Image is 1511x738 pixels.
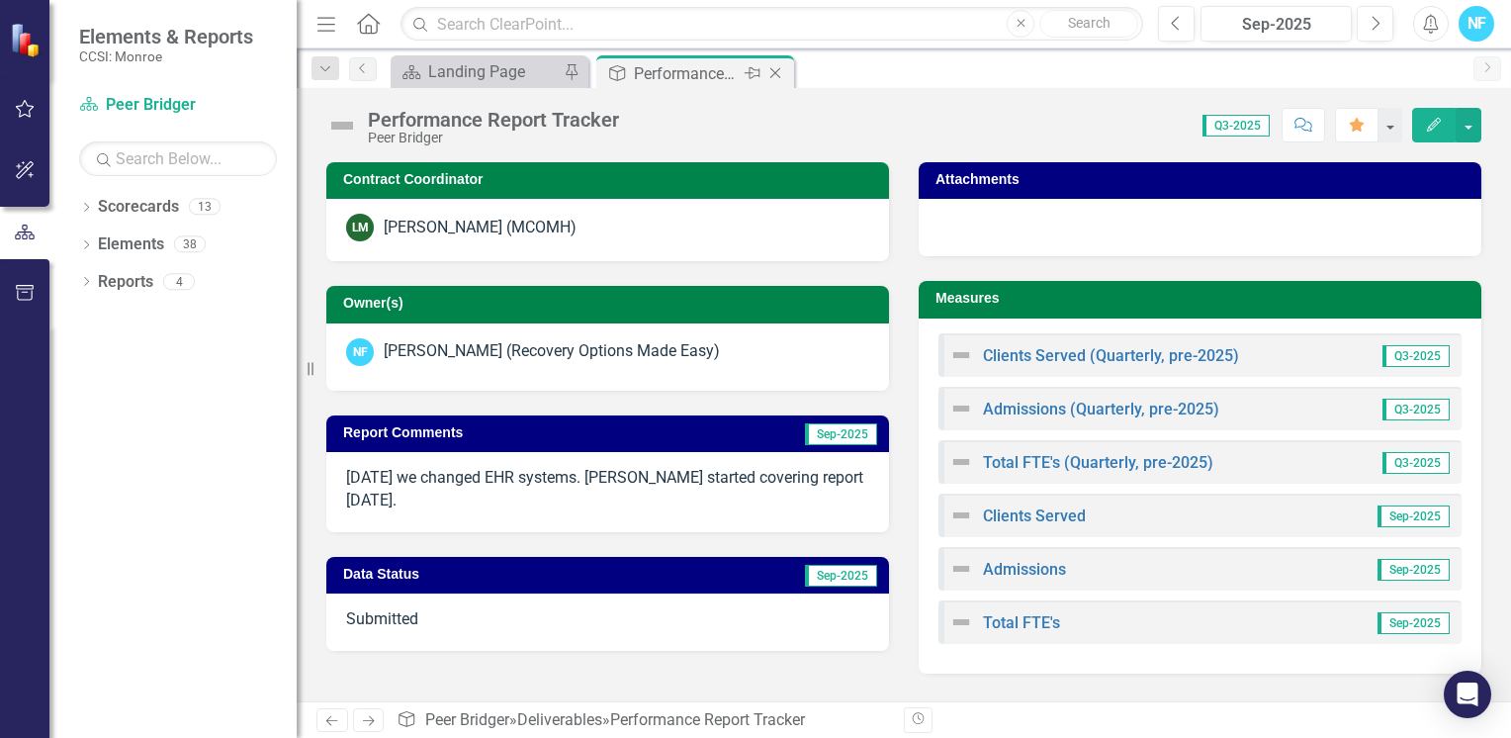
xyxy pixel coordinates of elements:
input: Search Below... [79,141,277,176]
img: Not Defined [949,610,973,634]
img: Not Defined [949,343,973,367]
span: Q3-2025 [1382,452,1450,474]
span: Submitted [346,609,418,628]
a: Scorecards [98,196,179,219]
div: Performance Report Tracker [610,710,805,729]
a: Total FTE's (Quarterly, pre-2025) [983,453,1213,472]
a: Landing Page [396,59,559,84]
a: Elements [98,233,164,256]
span: Elements & Reports [79,25,253,48]
a: Clients Served [983,507,1086,525]
button: Sep-2025 [1200,6,1352,42]
a: Admissions [983,560,1066,579]
img: Not Defined [949,504,973,527]
h3: Attachments [935,172,1471,187]
a: Reports [98,271,153,294]
img: Not Defined [949,397,973,420]
span: Sep-2025 [1378,506,1450,527]
span: Sep-2025 [805,423,877,445]
img: Not Defined [949,450,973,474]
span: Search [1068,15,1111,31]
h3: Report Comments [343,425,674,440]
button: NF [1459,6,1494,42]
span: Q3-2025 [1202,115,1270,137]
a: Peer Bridger [79,94,277,117]
span: Sep-2025 [1378,612,1450,634]
input: Search ClearPoint... [400,7,1143,42]
div: 4 [163,273,195,290]
div: Landing Page [428,59,559,84]
img: Not Defined [326,110,358,141]
span: Q3-2025 [1382,399,1450,420]
div: NF [346,338,374,366]
a: Peer Bridger [425,710,509,729]
h3: Measures [935,291,1471,306]
div: 38 [174,236,206,253]
div: Performance Report Tracker [368,109,619,131]
img: Not Defined [949,557,973,581]
div: » » [397,709,889,732]
div: 13 [189,199,221,216]
small: CCSI: Monroe [79,48,253,64]
h3: Owner(s) [343,296,879,311]
a: Admissions (Quarterly, pre-2025) [983,400,1219,418]
div: Sep-2025 [1207,13,1345,37]
span: Sep-2025 [805,565,877,587]
div: Open Intercom Messenger [1444,671,1491,718]
a: Deliverables [517,710,602,729]
div: [PERSON_NAME] (MCOMH) [384,217,577,239]
h3: Contract Coordinator [343,172,879,187]
p: [DATE] we changed EHR systems. [PERSON_NAME] started covering report [DATE]. [346,467,869,512]
div: Performance Report Tracker [634,61,740,86]
span: Q3-2025 [1382,345,1450,367]
img: ClearPoint Strategy [10,23,44,57]
button: Search [1039,10,1138,38]
div: Peer Bridger [368,131,619,145]
a: Total FTE's [983,613,1060,632]
a: Clients Served (Quarterly, pre-2025) [983,346,1239,365]
span: Sep-2025 [1378,559,1450,581]
div: [PERSON_NAME] (Recovery Options Made Easy) [384,340,720,363]
h3: Data Status [343,567,615,582]
div: LM [346,214,374,241]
